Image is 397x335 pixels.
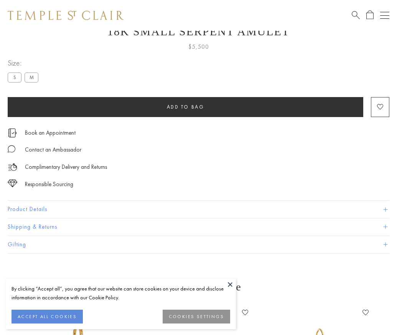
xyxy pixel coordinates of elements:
[188,42,209,52] span: $5,500
[163,310,230,323] button: COOKIES SETTINGS
[8,236,389,253] button: Gifting
[8,218,389,236] button: Shipping & Returns
[8,201,389,218] button: Product Details
[380,11,389,20] button: Open navigation
[8,57,41,69] span: Size:
[12,284,230,302] div: By clicking “Accept all”, you agree that our website can store cookies on your device and disclos...
[25,162,107,172] p: Complimentary Delivery and Returns
[8,145,15,153] img: MessageIcon-01_2.svg
[352,10,360,20] a: Search
[8,162,17,172] img: icon_delivery.svg
[366,10,374,20] a: Open Shopping Bag
[8,73,21,82] label: S
[8,129,17,137] img: icon_appointment.svg
[25,73,38,82] label: M
[167,104,204,110] span: Add to bag
[8,180,17,187] img: icon_sourcing.svg
[8,11,124,20] img: Temple St. Clair
[25,180,73,189] div: Responsible Sourcing
[8,97,363,117] button: Add to bag
[25,145,81,155] div: Contact an Ambassador
[12,310,83,323] button: ACCEPT ALL COOKIES
[8,25,389,38] h1: 18K Small Serpent Amulet
[25,129,76,137] a: Book an Appointment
